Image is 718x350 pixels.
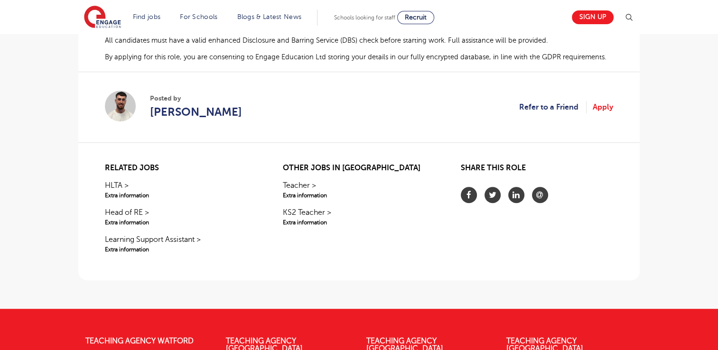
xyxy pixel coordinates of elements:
[334,14,395,21] span: Schools looking for staff
[519,101,587,113] a: Refer to a Friend
[180,13,217,20] a: For Schools
[283,191,435,200] span: Extra information
[105,218,257,227] span: Extra information
[105,53,606,61] span: By applying for this role, you are consenting to Engage Education Ltd storing your details in our...
[105,180,257,200] a: HLTA >Extra information
[283,180,435,200] a: Teacher >Extra information
[283,207,435,227] a: KS2 Teacher >Extra information
[283,218,435,227] span: Extra information
[405,14,427,21] span: Recruit
[461,164,613,177] h2: Share this role
[84,6,121,29] img: Engage Education
[105,234,257,254] a: Learning Support Assistant >Extra information
[150,93,242,103] span: Posted by
[572,10,614,24] a: Sign up
[397,11,434,24] a: Recruit
[105,37,548,44] span: All candidates must have a valid enhanced Disclosure and Barring Service (DBS) check before start...
[593,101,613,113] a: Apply
[105,207,257,227] a: Head of RE >Extra information
[105,164,257,173] h2: Related jobs
[283,164,435,173] h2: Other jobs in [GEOGRAPHIC_DATA]
[105,191,257,200] span: Extra information
[105,245,257,254] span: Extra information
[133,13,161,20] a: Find jobs
[237,13,302,20] a: Blogs & Latest News
[150,103,242,120] a: [PERSON_NAME]
[85,337,194,345] a: Teaching Agency Watford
